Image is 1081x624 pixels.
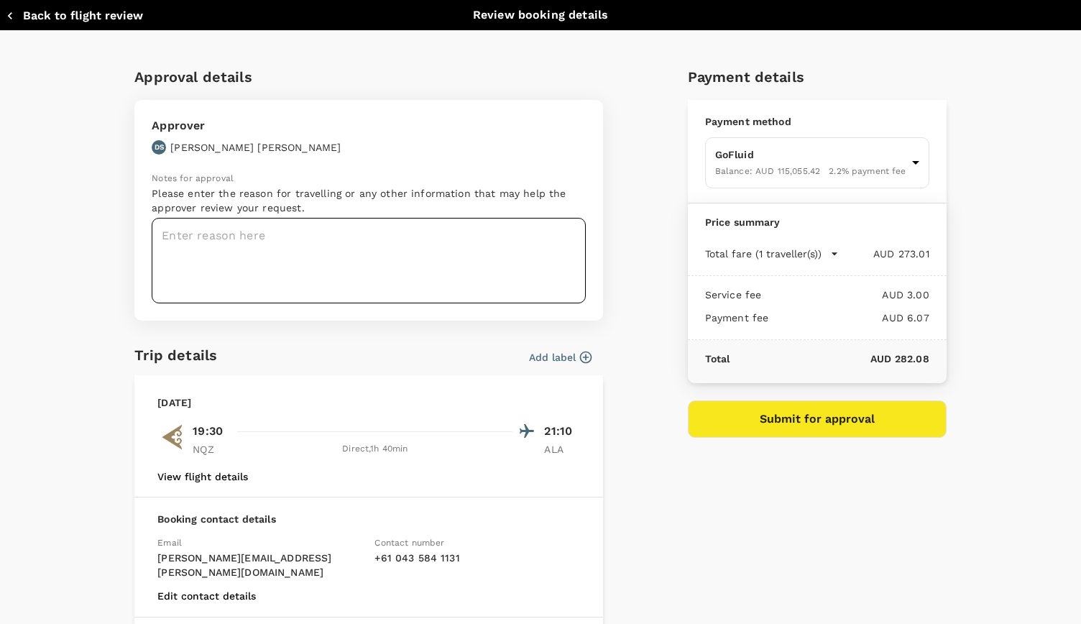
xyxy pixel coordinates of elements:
button: Edit contact details [157,590,256,602]
div: Direct , 1h 40min [237,442,512,456]
button: View flight details [157,471,248,482]
p: Total [705,352,730,366]
h6: Trip details [134,344,217,367]
p: Price summary [705,215,929,229]
p: Booking contact details [157,512,580,526]
span: Balance : AUD 115,055.42 [715,166,820,176]
p: DS [155,142,164,152]
p: [PERSON_NAME] [PERSON_NAME] [170,140,341,155]
p: Please enter the reason for travelling or any other information that may help the approver review... [152,186,586,215]
p: GoFluid [715,147,906,162]
p: [DATE] [157,395,191,410]
p: Service fee [705,288,762,302]
img: KC [157,423,186,451]
p: Notes for approval [152,172,586,186]
p: 19:30 [193,423,223,440]
span: Contact number [374,538,444,548]
button: Submit for approval [688,400,947,438]
h6: Payment details [688,65,947,88]
p: Payment fee [705,311,769,325]
p: Total fare (1 traveller(s)) [705,247,822,261]
button: Total fare (1 traveller(s)) [705,247,839,261]
p: [PERSON_NAME][EMAIL_ADDRESS][PERSON_NAME][DOMAIN_NAME] [157,551,363,579]
p: AUD 6.07 [768,311,929,325]
div: GoFluidBalance: AUD 115,055.422.2% payment fee [705,137,929,188]
button: Back to flight review [6,9,143,23]
p: ALA [544,442,580,456]
p: AUD 273.01 [839,247,929,261]
button: Add label [529,350,592,364]
p: + 61 043 584 1131 [374,551,580,565]
p: Approver [152,117,341,134]
p: 21:10 [544,423,580,440]
p: AUD 3.00 [761,288,929,302]
span: 2.2 % payment fee [829,166,906,176]
p: Review booking details [473,6,608,24]
p: AUD 282.08 [730,352,929,366]
p: Payment method [705,114,929,129]
h6: Approval details [134,65,603,88]
p: NQZ [193,442,229,456]
span: Email [157,538,182,548]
